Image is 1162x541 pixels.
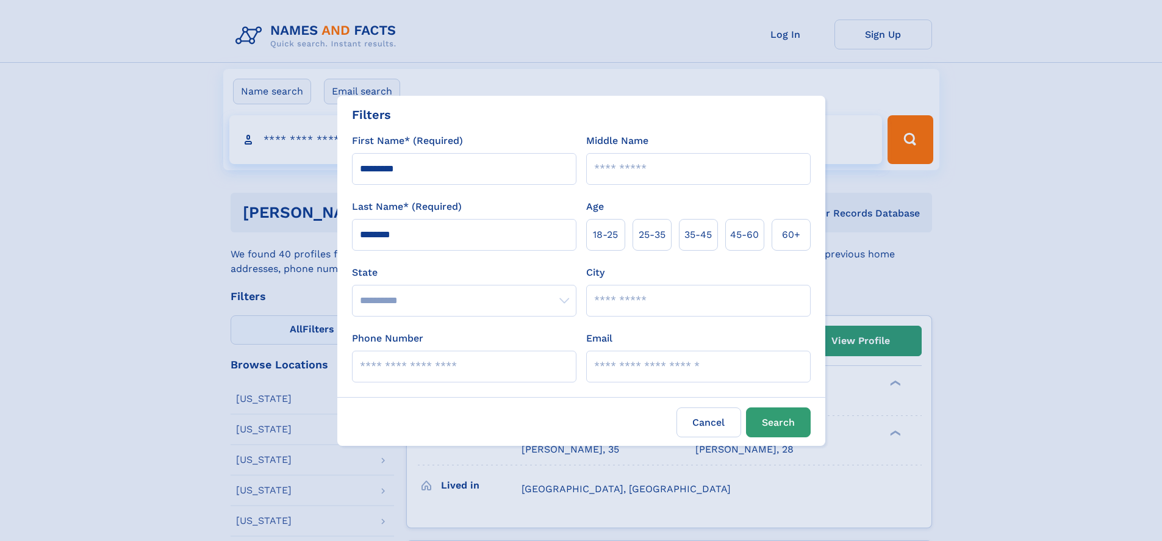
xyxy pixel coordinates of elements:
[730,228,759,242] span: 45‑60
[352,265,576,280] label: State
[684,228,712,242] span: 35‑45
[586,265,604,280] label: City
[782,228,800,242] span: 60+
[676,407,741,437] label: Cancel
[352,199,462,214] label: Last Name* (Required)
[586,134,648,148] label: Middle Name
[586,331,612,346] label: Email
[352,134,463,148] label: First Name* (Required)
[593,228,618,242] span: 18‑25
[586,199,604,214] label: Age
[746,407,811,437] button: Search
[352,106,391,124] div: Filters
[352,331,423,346] label: Phone Number
[639,228,665,242] span: 25‑35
